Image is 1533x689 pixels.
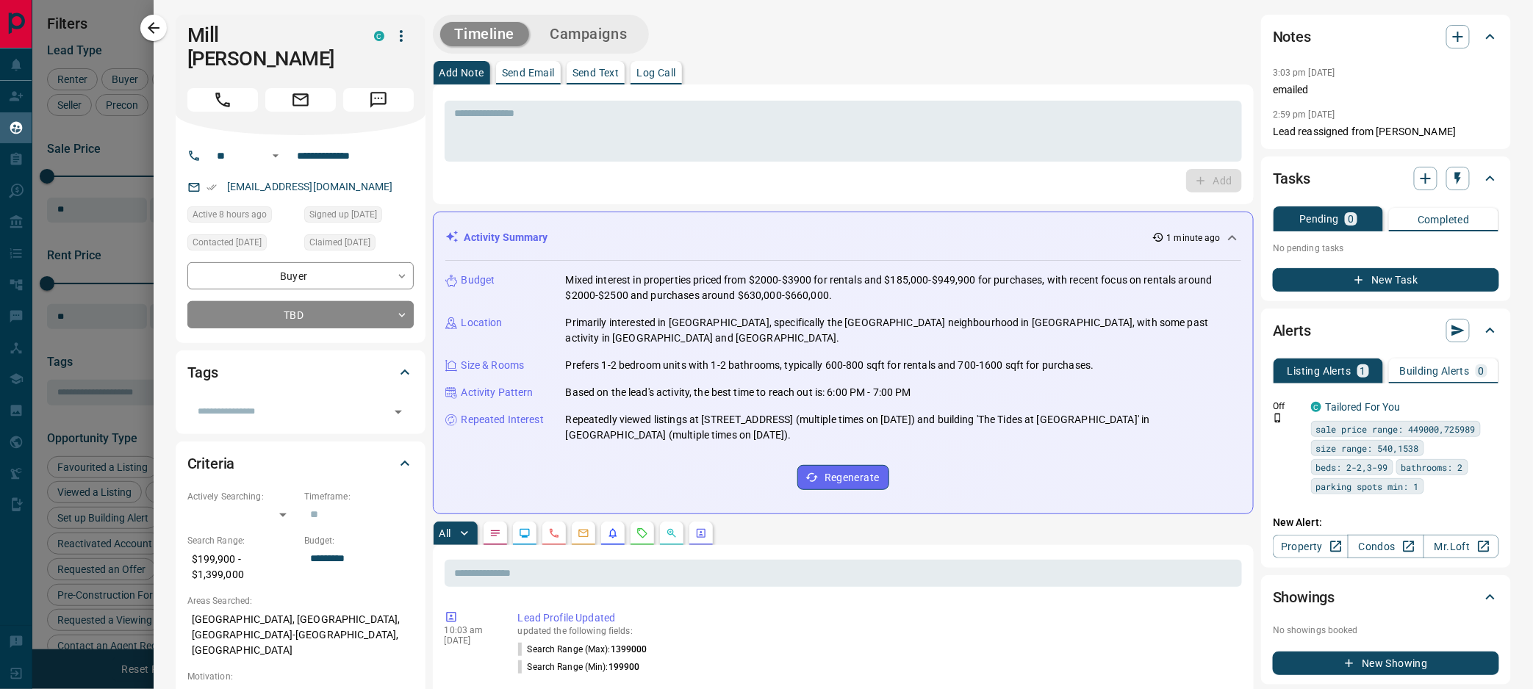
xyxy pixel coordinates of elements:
p: Budget: [304,534,414,547]
p: updated the following fields: [518,626,1236,636]
span: bathrooms: 2 [1401,460,1463,475]
svg: Push Notification Only [1273,413,1283,423]
p: 3:03 pm [DATE] [1273,68,1335,78]
span: beds: 2-2,3-99 [1316,460,1388,475]
div: Tasks [1273,161,1499,196]
div: Sun Oct 12 2025 [187,234,297,255]
h2: Tasks [1273,167,1310,190]
span: size range: 540,1538 [1316,441,1419,455]
svg: Listing Alerts [607,527,619,539]
p: No showings booked [1273,624,1499,637]
p: Timeframe: [304,490,414,503]
h2: Tags [187,361,218,384]
p: Primarily interested in [GEOGRAPHIC_DATA], specifically the [GEOGRAPHIC_DATA] neighbourhood in [G... [566,315,1241,346]
div: Tue May 24 2016 [304,206,414,227]
p: New Alert: [1273,515,1499,530]
p: Send Text [572,68,620,78]
svg: Calls [548,527,560,539]
p: emailed [1273,82,1499,98]
p: Actively Searching: [187,490,297,503]
svg: Requests [636,527,648,539]
p: Mixed interest in properties priced from $2000-$3900 for rentals and $185,000-$949,900 for purcha... [566,273,1241,303]
button: Open [388,402,409,422]
p: [GEOGRAPHIC_DATA], [GEOGRAPHIC_DATA], [GEOGRAPHIC_DATA]-[GEOGRAPHIC_DATA], [GEOGRAPHIC_DATA] [187,607,414,663]
p: Send Email [502,68,555,78]
span: Email [265,88,336,112]
h2: Notes [1273,25,1311,48]
p: Search Range: [187,534,297,547]
div: Criteria [187,446,414,481]
p: 0 [1479,366,1484,376]
p: 1 [1360,366,1366,376]
span: sale price range: 449000,725989 [1316,422,1476,436]
div: Buyer [187,262,414,289]
button: Open [267,147,284,165]
h2: Alerts [1273,319,1311,342]
svg: Agent Actions [695,527,707,539]
span: 199900 [608,662,640,672]
span: Contacted [DATE] [193,235,262,250]
p: No pending tasks [1273,237,1499,259]
p: Lead reassigned from [PERSON_NAME] [1273,124,1499,140]
div: Alerts [1273,313,1499,348]
span: Claimed [DATE] [309,235,370,250]
p: 1 minute ago [1167,231,1221,245]
p: Repeatedly viewed listings at [STREET_ADDRESS] (multiple times on [DATE]) and building 'The Tides... [566,412,1241,443]
p: Pending [1299,214,1339,224]
p: Log Call [636,68,675,78]
h1: Mill [PERSON_NAME] [187,24,352,71]
p: Lead Profile Updated [518,610,1236,626]
div: Sun Oct 12 2025 [304,234,414,255]
p: Listing Alerts [1288,366,1351,376]
button: Campaigns [535,22,642,46]
div: condos.ca [374,31,384,41]
div: Notes [1273,19,1499,54]
a: [EMAIL_ADDRESS][DOMAIN_NAME] [227,181,393,192]
p: All [439,528,451,538]
svg: Email Verified [207,182,217,192]
p: Completed [1418,214,1470,225]
p: Search Range (Min) : [518,660,640,674]
a: Tailored For You [1326,401,1401,413]
p: 0 [1348,214,1354,224]
p: 10:03 am [445,625,496,635]
h2: Showings [1273,585,1335,609]
h2: Criteria [187,452,235,475]
p: [DATE] [445,635,496,646]
p: Location [462,315,503,331]
p: $199,900 - $1,399,000 [187,547,297,587]
p: Budget [462,273,495,288]
p: Size & Rooms [462,358,525,373]
p: Off [1273,400,1302,413]
span: Call [187,88,258,112]
button: New Task [1273,268,1499,292]
svg: Notes [489,527,501,539]
div: condos.ca [1311,402,1321,412]
p: Areas Searched: [187,594,414,607]
p: Based on the lead's activity, the best time to reach out is: 6:00 PM - 7:00 PM [566,385,911,400]
p: Motivation: [187,670,414,683]
p: Building Alerts [1400,366,1470,376]
span: Signed up [DATE] [309,207,377,222]
p: Add Note [439,68,484,78]
button: Regenerate [797,465,889,490]
span: Message [343,88,414,112]
p: Repeated Interest [462,412,544,428]
p: 2:59 pm [DATE] [1273,109,1335,120]
a: Mr.Loft [1423,535,1499,558]
p: Prefers 1-2 bedroom units with 1-2 bathrooms, typically 600-800 sqft for rentals and 700-1600 sqf... [566,358,1094,373]
svg: Opportunities [666,527,678,539]
span: 1399000 [611,644,647,654]
div: Activity Summary1 minute ago [445,224,1241,251]
div: Tags [187,355,414,390]
div: TBD [187,301,414,328]
span: parking spots min: 1 [1316,479,1419,494]
button: New Showing [1273,652,1499,675]
button: Timeline [440,22,530,46]
span: Active 8 hours ago [193,207,267,222]
a: Property [1273,535,1349,558]
p: Search Range (Max) : [518,643,647,656]
p: Activity Summary [464,230,548,245]
div: Showings [1273,580,1499,615]
a: Condos [1348,535,1423,558]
